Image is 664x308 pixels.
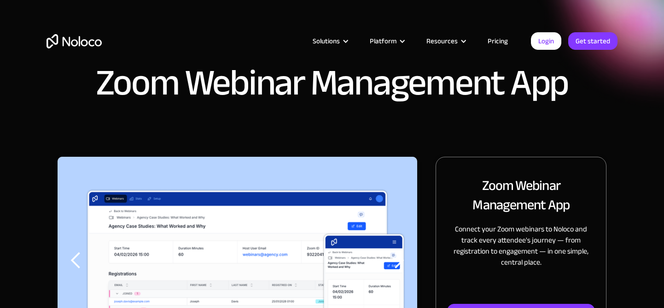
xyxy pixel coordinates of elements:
div: Platform [358,35,415,47]
h2: Zoom Webinar Management App [447,176,595,214]
div: Solutions [301,35,358,47]
a: home [47,34,102,48]
div: Solutions [313,35,340,47]
div: Resources [415,35,476,47]
a: Get started [568,32,617,50]
p: Connect your Zoom webinars to Noloco and track every attendee's journey — from registration to en... [447,224,595,268]
a: Login [531,32,561,50]
div: Platform [370,35,396,47]
a: Pricing [476,35,519,47]
div: Resources [426,35,458,47]
h1: Zoom Webinar Management App [96,65,569,101]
